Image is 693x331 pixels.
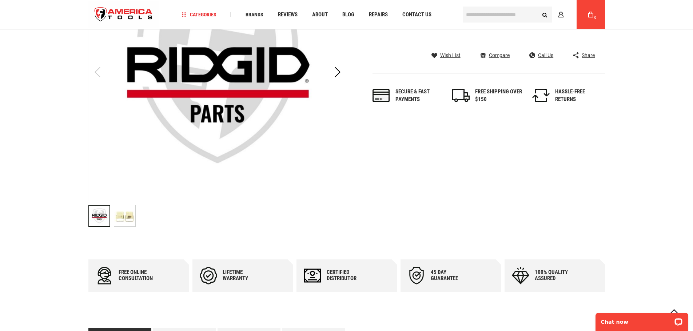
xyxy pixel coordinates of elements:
[529,52,553,58] a: Call Us
[431,269,474,282] div: 45 day Guarantee
[582,53,595,58] span: Share
[594,16,597,20] span: 0
[223,269,266,282] div: Lifetime warranty
[114,201,136,230] div: RIDGID 37353 LATCH, PKG OF 2 PROPRESS CASE
[88,1,159,28] img: America Tools
[88,201,114,230] div: RIDGID 37353 LATCH, PKG OF 2 PROPRESS CASE
[369,12,388,17] span: Repairs
[327,269,370,282] div: Certified Distributor
[489,53,510,58] span: Compare
[88,1,159,28] a: store logo
[475,88,522,104] div: FREE SHIPPING OVER $150
[119,269,162,282] div: Free online consultation
[339,10,358,20] a: Blog
[538,53,553,58] span: Call Us
[591,308,693,331] iframe: LiveChat chat widget
[246,12,263,17] span: Brands
[431,52,461,58] a: Wish List
[535,269,578,282] div: 100% quality assured
[480,52,510,58] a: Compare
[114,205,135,226] img: RIDGID 37353 LATCH, PKG OF 2 PROPRESS CASE
[373,89,390,102] img: payments
[399,10,435,20] a: Contact Us
[275,10,301,20] a: Reviews
[178,10,220,20] a: Categories
[278,12,298,17] span: Reviews
[555,88,602,104] div: HASSLE-FREE RETURNS
[312,12,328,17] span: About
[309,10,331,20] a: About
[366,10,391,20] a: Repairs
[452,89,470,102] img: shipping
[422,25,606,46] iframe: Secure express checkout frame
[538,8,552,21] button: Search
[242,10,267,20] a: Brands
[182,12,216,17] span: Categories
[395,88,443,104] div: Secure & fast payments
[402,12,431,17] span: Contact Us
[440,53,461,58] span: Wish List
[342,12,354,17] span: Blog
[532,89,550,102] img: returns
